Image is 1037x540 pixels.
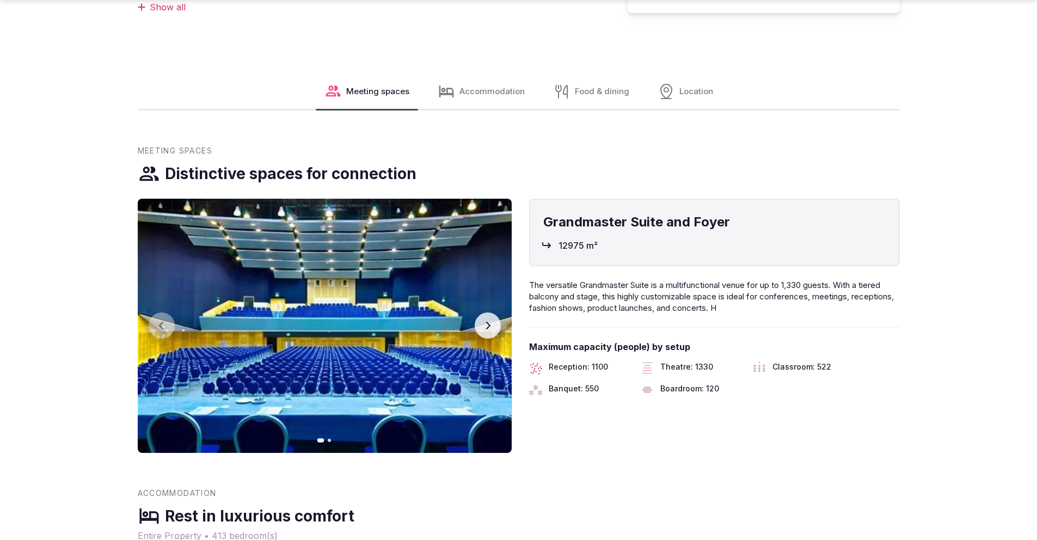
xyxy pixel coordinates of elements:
[529,280,894,313] span: The versatile Grandmaster Suite is a multifunctional venue for up to 1,330 guests. With a tiered ...
[543,213,886,231] h4: Grandmaster Suite and Foyer
[328,439,331,442] button: Go to slide 2
[529,341,900,353] span: Maximum capacity (people) by setup
[165,163,416,185] h3: Distinctive spaces for connection
[138,488,217,499] span: Accommodation
[165,506,354,527] h3: Rest in luxurious comfort
[346,85,409,97] span: Meeting spaces
[772,361,831,375] span: Classroom: 522
[549,383,599,396] span: Banquet: 550
[679,85,713,97] span: Location
[138,199,512,453] img: Gallery image 1
[317,438,324,443] button: Go to slide 1
[138,145,213,156] span: Meeting Spaces
[459,85,525,97] span: Accommodation
[660,361,713,375] span: Theatre: 1330
[559,240,598,251] span: 12975 m²
[660,383,719,396] span: Boardroom: 120
[549,361,608,375] span: Reception: 1100
[575,85,629,97] span: Food & dining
